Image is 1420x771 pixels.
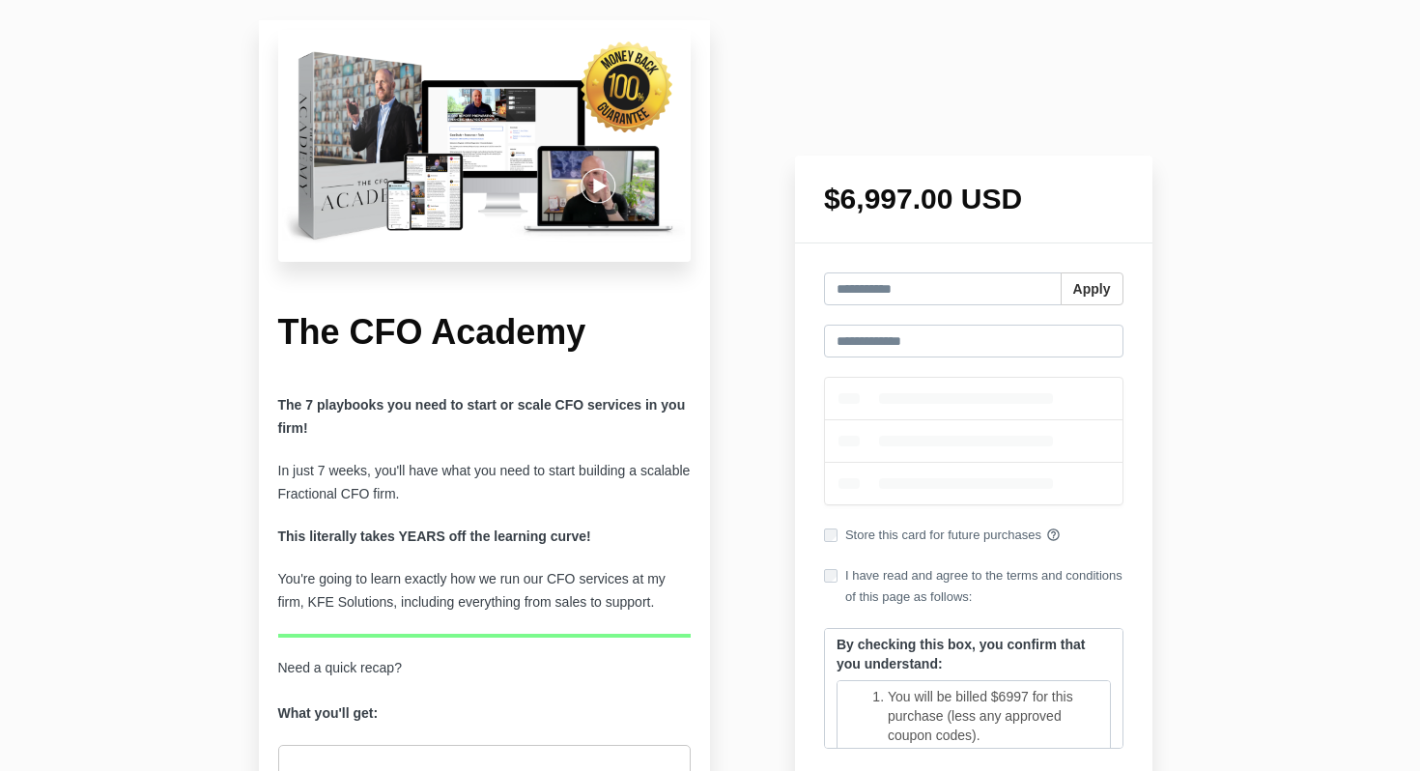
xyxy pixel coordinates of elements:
p: In just 7 weeks, you'll have what you need to start building a scalable Fractional CFO firm. [278,460,692,506]
label: I have read and agree to the terms and conditions of this page as follows: [824,565,1123,608]
h1: The CFO Academy [278,310,692,356]
p: Need a quick recap? [278,657,692,727]
input: I have read and agree to the terms and conditions of this page as follows: [824,569,838,583]
button: Apply [1061,272,1123,305]
p: You're going to learn exactly how we run our CFO services at my firm, KFE Solutions, including ev... [278,568,692,614]
b: The 7 playbooks you need to start or scale CFO services in you firm! [278,397,686,436]
strong: What you'll get: [278,705,379,721]
li: You will be billed $6997 for this purchase (less any approved coupon codes). [888,687,1098,745]
img: c16be55-448c-d20c-6def-ad6c686240a2_Untitled_design-20.png [278,30,692,262]
label: Store this card for future purchases [824,525,1123,546]
h1: $6,997.00 USD [824,185,1123,214]
strong: By checking this box, you confirm that you understand: [837,637,1085,671]
input: Store this card for future purchases [824,528,838,542]
strong: This literally takes YEARS off the learning curve! [278,528,591,544]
